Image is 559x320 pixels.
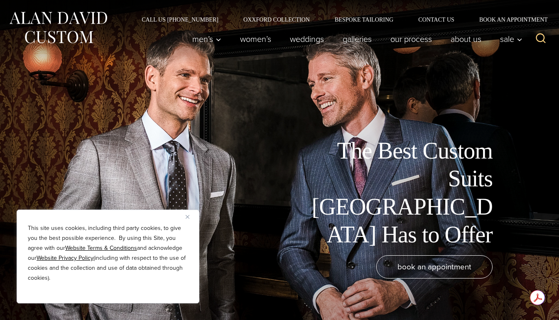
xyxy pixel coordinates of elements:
[376,255,493,278] a: book an appointment
[397,261,471,273] span: book an appointment
[186,212,196,222] button: Close
[467,17,551,22] a: Book an Appointment
[322,17,406,22] a: Bespoke Tailoring
[231,31,281,47] a: Women’s
[306,137,493,249] h1: The Best Custom Suits [GEOGRAPHIC_DATA] Has to Offer
[333,31,381,47] a: Galleries
[183,31,527,47] nav: Primary Navigation
[406,17,467,22] a: Contact Us
[37,254,93,262] a: Website Privacy Policy
[186,215,189,219] img: Close
[500,35,522,43] span: Sale
[231,17,322,22] a: Oxxford Collection
[381,31,441,47] a: Our Process
[192,35,221,43] span: Men’s
[28,223,188,283] p: This site uses cookies, including third party cookies, to give you the best possible experience. ...
[8,9,108,46] img: Alan David Custom
[129,17,551,22] nav: Secondary Navigation
[281,31,333,47] a: weddings
[129,17,231,22] a: Call Us [PHONE_NUMBER]
[441,31,491,47] a: About Us
[531,29,551,49] button: View Search Form
[65,244,137,252] a: Website Terms & Conditions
